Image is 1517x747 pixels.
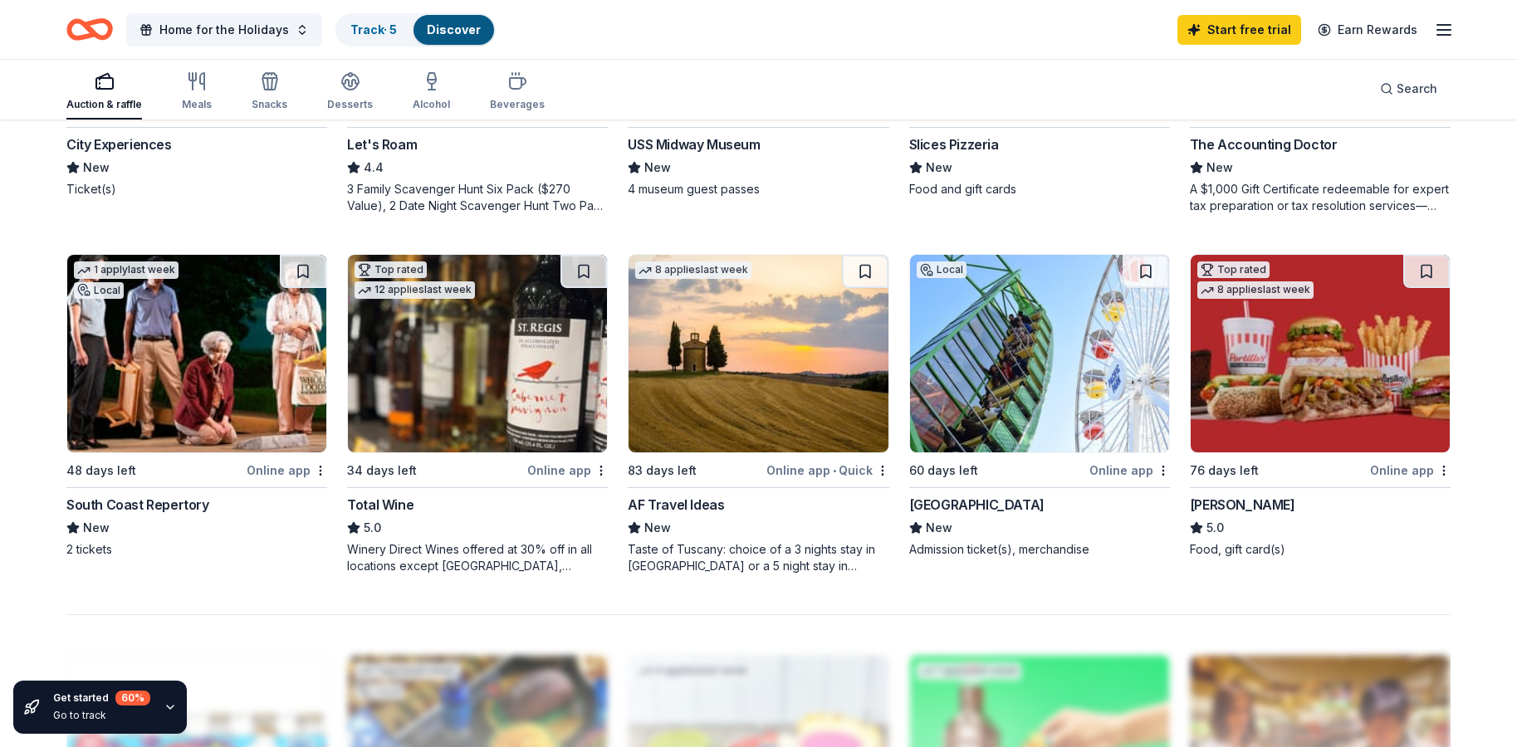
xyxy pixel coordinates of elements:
[327,65,373,120] button: Desserts
[66,254,327,558] a: Image for South Coast Repertory1 applylast weekLocal48 days leftOnline appSouth Coast RepertoryNe...
[53,691,150,705] div: Get started
[909,461,978,481] div: 60 days left
[628,495,724,515] div: AF Travel Ideas
[53,709,150,722] div: Go to track
[1089,460,1170,481] div: Online app
[909,181,1170,198] div: Food and gift cards
[83,518,110,538] span: New
[909,541,1170,558] div: Admission ticket(s), merchandise
[628,541,888,574] div: Taste of Tuscany: choice of a 3 nights stay in [GEOGRAPHIC_DATA] or a 5 night stay in [GEOGRAPHIC...
[1397,79,1437,99] span: Search
[252,98,287,111] div: Snacks
[347,254,608,574] a: Image for Total WineTop rated12 applieslast week34 days leftOnline appTotal Wine5.0Winery Direct ...
[83,158,110,178] span: New
[182,65,212,120] button: Meals
[628,181,888,198] div: 4 museum guest passes
[644,158,671,178] span: New
[364,518,381,538] span: 5.0
[159,20,289,40] span: Home for the Holidays
[74,282,124,299] div: Local
[1206,158,1233,178] span: New
[347,541,608,574] div: Winery Direct Wines offered at 30% off in all locations except [GEOGRAPHIC_DATA], [GEOGRAPHIC_DAT...
[355,281,475,299] div: 12 applies last week
[1197,261,1270,278] div: Top rated
[182,98,212,111] div: Meals
[1370,460,1451,481] div: Online app
[490,65,545,120] button: Beverages
[247,460,327,481] div: Online app
[833,464,836,477] span: •
[635,261,751,279] div: 8 applies last week
[1190,254,1451,558] a: Image for Portillo'sTop rated8 applieslast week76 days leftOnline app[PERSON_NAME]5.0Food, gift c...
[66,495,209,515] div: South Coast Repertory
[126,13,322,46] button: Home for the Holidays
[115,691,150,705] div: 60 %
[347,461,417,481] div: 34 days left
[335,13,496,46] button: Track· 5Discover
[1190,461,1259,481] div: 76 days left
[909,495,1045,515] div: [GEOGRAPHIC_DATA]
[1190,181,1451,214] div: A $1,000 Gift Certificate redeemable for expert tax preparation or tax resolution services—recipi...
[527,460,608,481] div: Online app
[66,541,327,558] div: 2 tickets
[413,65,450,120] button: Alcohol
[327,98,373,111] div: Desserts
[909,134,999,154] div: Slices Pizzeria
[413,98,450,111] div: Alcohol
[348,255,607,452] img: Image for Total Wine
[1206,518,1224,538] span: 5.0
[427,22,481,37] a: Discover
[926,518,952,538] span: New
[66,181,327,198] div: Ticket(s)
[347,181,608,214] div: 3 Family Scavenger Hunt Six Pack ($270 Value), 2 Date Night Scavenger Hunt Two Pack ($130 Value)
[66,65,142,120] button: Auction & raffle
[917,261,966,278] div: Local
[644,518,671,538] span: New
[252,65,287,120] button: Snacks
[629,255,888,452] img: Image for AF Travel Ideas
[909,254,1170,558] a: Image for Pacific ParkLocal60 days leftOnline app[GEOGRAPHIC_DATA]NewAdmission ticket(s), merchan...
[1367,72,1451,105] button: Search
[490,98,545,111] div: Beverages
[66,98,142,111] div: Auction & raffle
[1190,134,1338,154] div: The Accounting Doctor
[1177,15,1301,45] a: Start free trial
[350,22,397,37] a: Track· 5
[628,134,760,154] div: USS Midway Museum
[364,158,384,178] span: 4.4
[766,460,889,481] div: Online app Quick
[910,255,1169,452] img: Image for Pacific Park
[628,461,697,481] div: 83 days left
[1197,281,1314,299] div: 8 applies last week
[1308,15,1427,45] a: Earn Rewards
[67,255,326,452] img: Image for South Coast Repertory
[1191,255,1450,452] img: Image for Portillo's
[1190,541,1451,558] div: Food, gift card(s)
[347,134,417,154] div: Let's Roam
[355,261,427,278] div: Top rated
[926,158,952,178] span: New
[628,254,888,574] a: Image for AF Travel Ideas8 applieslast week83 days leftOnline app•QuickAF Travel IdeasNewTaste of...
[66,10,113,49] a: Home
[66,461,136,481] div: 48 days left
[74,261,179,279] div: 1 apply last week
[1190,495,1295,515] div: [PERSON_NAME]
[66,134,172,154] div: City Experiences
[347,495,414,515] div: Total Wine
